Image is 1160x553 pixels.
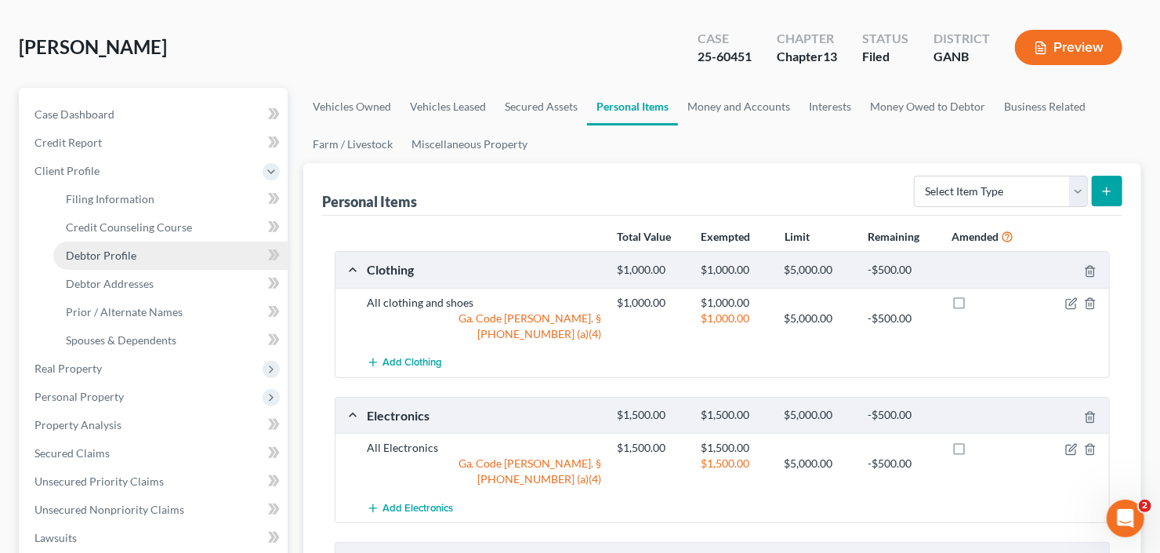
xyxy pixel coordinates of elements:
[66,333,176,347] span: Spouses & Dependents
[359,407,610,424] div: Electronics
[587,88,678,126] a: Personal Items
[53,213,288,242] a: Credit Counseling Course
[53,185,288,213] a: Filing Information
[693,408,777,423] div: $1,500.00
[34,107,114,121] span: Case Dashboard
[22,524,288,552] a: Lawsuits
[322,192,417,211] div: Personal Items
[777,408,861,423] div: $5,000.00
[34,418,121,431] span: Property Analysis
[34,362,102,375] span: Real Property
[693,263,777,278] div: $1,000.00
[53,326,288,355] a: Spouses & Dependents
[610,295,694,311] div: $1,000.00
[995,88,1095,126] a: Business Related
[693,440,777,456] div: $1,500.00
[785,230,810,243] strong: Limit
[66,220,192,234] span: Credit Counseling Course
[610,440,694,456] div: $1,500.00
[693,456,777,471] div: $1,500.00
[34,531,77,544] span: Lawsuits
[777,48,837,66] div: Chapter
[359,261,610,278] div: Clothing
[823,49,837,64] span: 13
[777,263,861,278] div: $5,000.00
[34,164,100,177] span: Client Profile
[66,277,154,290] span: Debtor Addresses
[367,348,442,377] button: Add Clothing
[698,30,752,48] div: Case
[777,311,861,326] div: $5,000.00
[22,468,288,496] a: Unsecured Priority Claims
[693,295,777,311] div: $1,000.00
[701,230,750,243] strong: Exempted
[799,88,861,126] a: Interests
[34,390,124,403] span: Personal Property
[359,456,610,487] div: Ga. Code [PERSON_NAME]. § [PHONE_NUMBER] (a)(4)
[933,48,990,66] div: GANB
[66,305,183,318] span: Prior / Alternate Names
[66,249,136,262] span: Debtor Profile
[34,503,184,516] span: Unsecured Nonpriority Claims
[861,88,995,126] a: Money Owed to Debtor
[698,48,752,66] div: 25-60451
[860,311,944,326] div: -$500.00
[66,192,154,206] span: Filing Information
[34,475,164,488] span: Unsecured Priority Claims
[860,263,944,278] div: -$500.00
[22,439,288,468] a: Secured Claims
[401,88,495,126] a: Vehicles Leased
[53,298,288,326] a: Prior / Alternate Names
[617,230,671,243] strong: Total Value
[933,30,990,48] div: District
[1107,500,1144,537] iframe: Intercom live chat
[22,496,288,524] a: Unsecured Nonpriority Claims
[678,88,799,126] a: Money and Accounts
[402,126,537,163] a: Miscellaneous Property
[359,311,610,342] div: Ga. Code [PERSON_NAME]. § [PHONE_NUMBER] (a)(4)
[303,88,401,126] a: Vehicles Owned
[1139,500,1151,512] span: 2
[777,456,861,471] div: $5,000.00
[862,30,908,48] div: Status
[303,126,402,163] a: Farm / Livestock
[22,411,288,439] a: Property Analysis
[53,242,288,270] a: Debtor Profile
[22,100,288,129] a: Case Dashboard
[495,88,587,126] a: Secured Assets
[359,440,610,456] div: All Electronics
[19,35,167,58] span: [PERSON_NAME]
[367,493,453,522] button: Add Electronics
[610,408,694,423] div: $1,500.00
[693,311,777,326] div: $1,000.00
[382,502,453,515] span: Add Electronics
[34,446,110,460] span: Secured Claims
[34,136,102,149] span: Credit Report
[868,230,920,243] strong: Remaining
[777,30,837,48] div: Chapter
[382,357,442,369] span: Add Clothing
[610,263,694,278] div: $1,000.00
[22,129,288,157] a: Credit Report
[53,270,288,298] a: Debtor Addresses
[860,456,944,471] div: -$500.00
[952,230,999,243] strong: Amended
[860,408,944,423] div: -$500.00
[862,48,908,66] div: Filed
[1015,30,1122,65] button: Preview
[359,295,610,311] div: All clothing and shoes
